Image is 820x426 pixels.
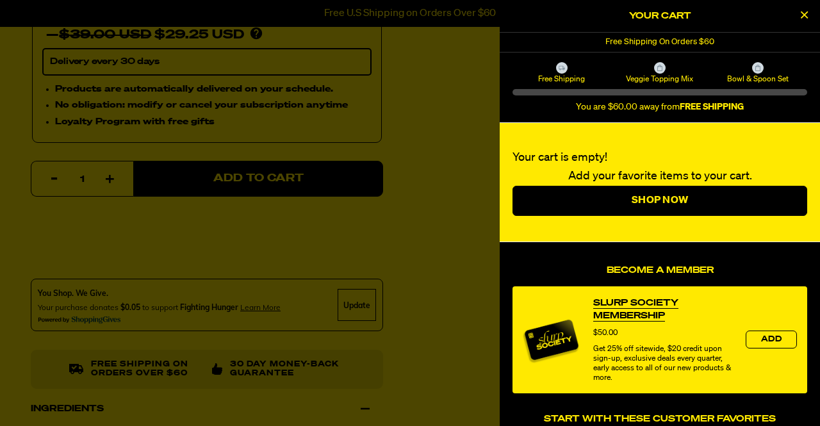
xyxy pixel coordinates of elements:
[761,336,782,343] span: Add
[612,74,707,84] span: Veggie Topping Mix
[711,74,805,84] span: Bowl & Spoon Set
[514,74,609,84] span: Free Shipping
[6,366,135,420] iframe: Marketing Popup
[746,331,797,348] button: Add the product, Slurp Society Membership to Cart
[512,286,807,393] div: product
[794,6,814,26] button: Close Cart
[512,167,807,186] p: Add your favorite items to your cart.
[500,33,820,52] div: 1 of 1
[593,297,733,322] a: View Slurp Society Membership
[680,102,744,111] b: FREE SHIPPING
[512,265,807,276] h4: Become a Member
[500,123,820,242] div: Your cart is empty!
[593,329,618,337] span: $50.00
[523,311,580,369] img: Membership image
[512,186,807,217] a: Shop Now
[512,414,807,425] h4: Start With These Customer Favorites
[512,6,807,26] h2: Your Cart
[512,102,807,113] div: You are $60.00 away from
[593,345,733,383] div: Get 25% off sitewide, $20 credit upon sign-up, exclusive deals every quarter, early access to all...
